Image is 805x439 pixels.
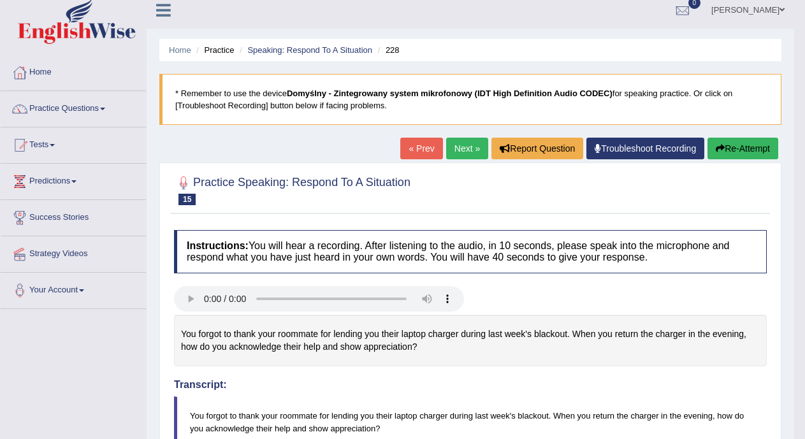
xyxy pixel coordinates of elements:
[193,44,234,56] li: Practice
[174,315,767,366] div: You forgot to thank your roommate for lending you their laptop charger during last week's blackou...
[446,138,488,159] a: Next »
[375,44,400,56] li: 228
[1,127,146,159] a: Tests
[174,173,410,205] h2: Practice Speaking: Respond To A Situation
[491,138,583,159] button: Report Question
[247,45,372,55] a: Speaking: Respond To A Situation
[707,138,778,159] button: Re-Attempt
[1,55,146,87] a: Home
[169,45,191,55] a: Home
[1,91,146,123] a: Practice Questions
[178,194,196,205] span: 15
[159,74,781,125] blockquote: * Remember to use the device for speaking practice. Or click on [Troubleshoot Recording] button b...
[287,89,613,98] b: Domyślny - Zintegrowany system mikrofonowy (IDT High Definition Audio CODEC)
[1,273,146,305] a: Your Account
[187,240,249,251] b: Instructions:
[1,164,146,196] a: Predictions
[174,230,767,273] h4: You will hear a recording. After listening to the audio, in 10 seconds, please speak into the mic...
[400,138,442,159] a: « Prev
[586,138,704,159] a: Troubleshoot Recording
[1,200,146,232] a: Success Stories
[1,236,146,268] a: Strategy Videos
